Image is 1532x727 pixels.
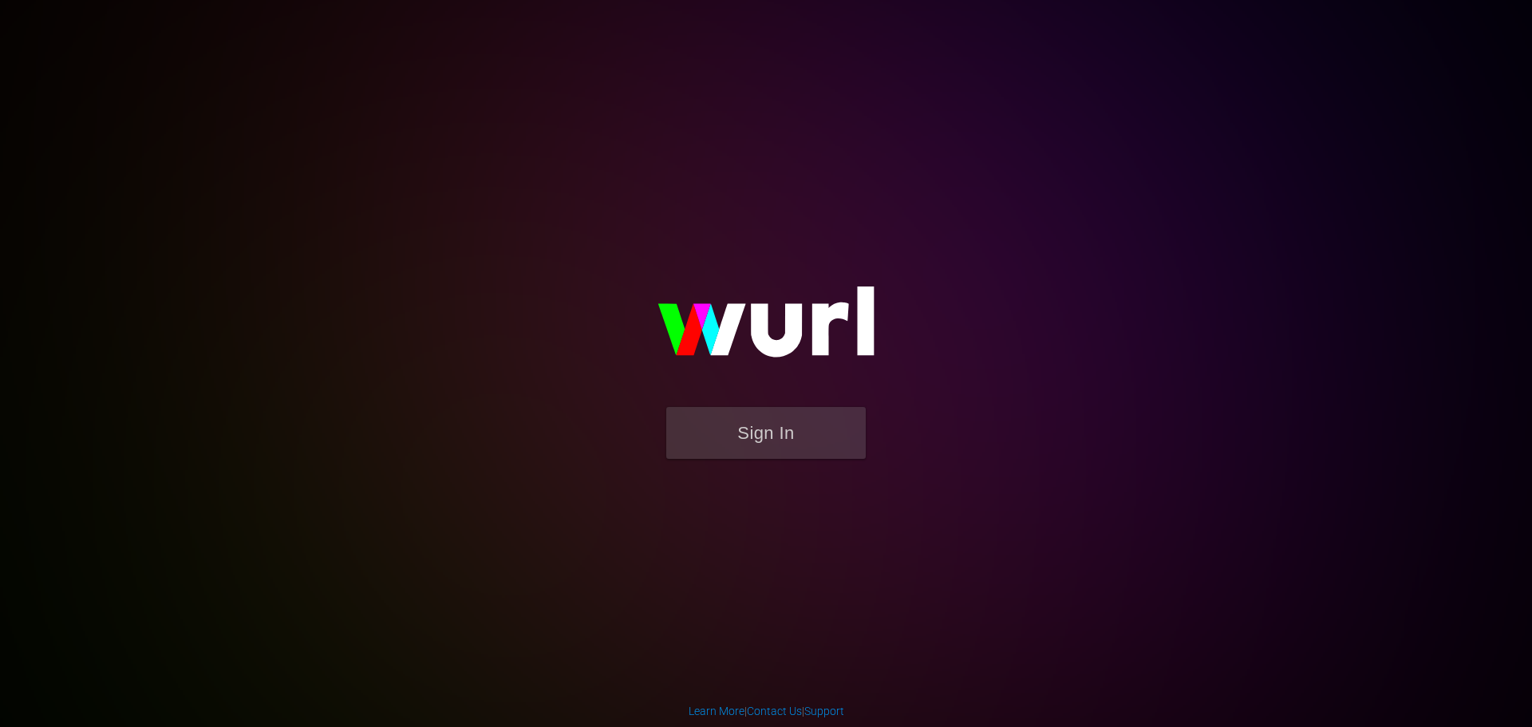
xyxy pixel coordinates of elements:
div: | | [689,703,844,719]
a: Learn More [689,705,744,717]
a: Support [804,705,844,717]
a: Contact Us [747,705,802,717]
button: Sign In [666,407,866,459]
img: wurl-logo-on-black-223613ac3d8ba8fe6dc639794a292ebdb59501304c7dfd60c99c58986ef67473.svg [606,252,926,407]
